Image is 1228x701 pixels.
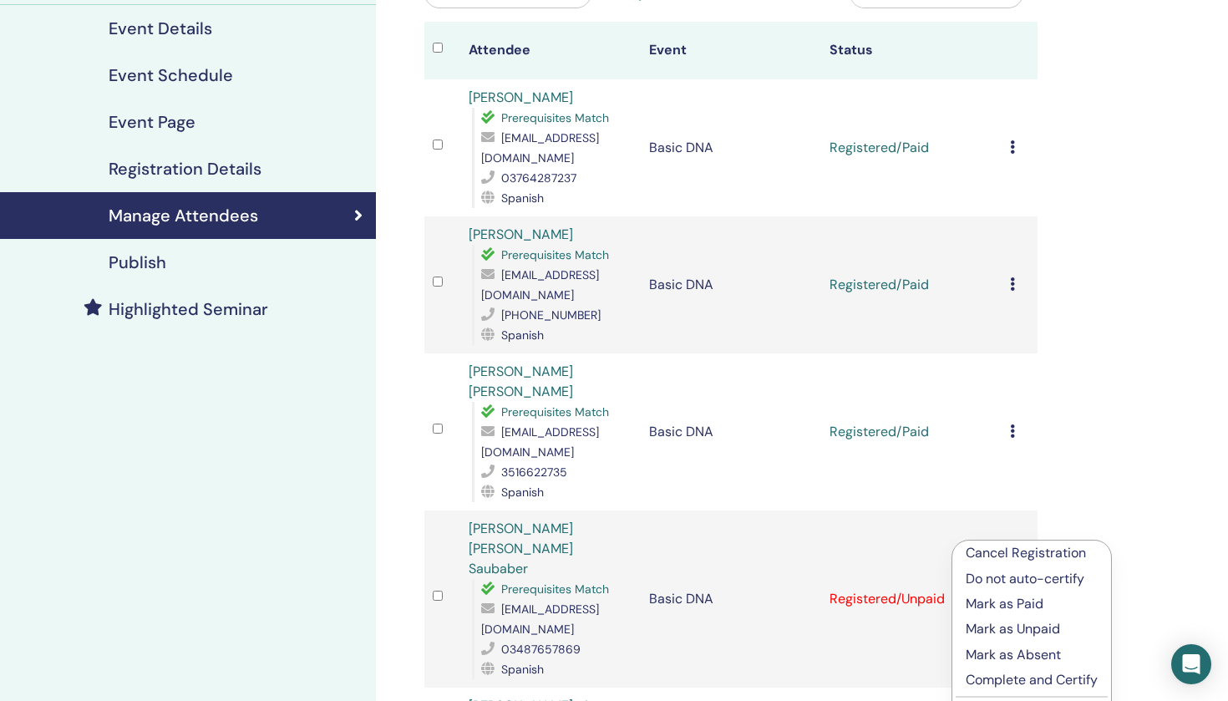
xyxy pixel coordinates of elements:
span: Prerequisites Match [501,110,609,125]
span: [EMAIL_ADDRESS][DOMAIN_NAME] [481,424,599,460]
h4: Event Details [109,18,212,38]
span: 03764287237 [501,170,576,185]
th: Status [821,22,1002,79]
span: Prerequisites Match [501,404,609,419]
span: [EMAIL_ADDRESS][DOMAIN_NAME] [481,130,599,165]
h4: Highlighted Seminar [109,299,268,319]
td: Basic DNA [641,511,821,688]
h4: Event Page [109,112,195,132]
span: Spanish [501,328,544,343]
span: Spanish [501,190,544,206]
th: Event [641,22,821,79]
span: 3516622735 [501,465,567,480]
td: Basic DNA [641,216,821,353]
td: Basic DNA [641,353,821,511]
a: [PERSON_NAME] [PERSON_NAME] [469,363,573,400]
a: [PERSON_NAME] [469,226,573,243]
p: Mark as Unpaid [966,619,1098,639]
h4: Event Schedule [109,65,233,85]
span: Prerequisites Match [501,247,609,262]
span: Spanish [501,485,544,500]
h4: Registration Details [109,159,261,179]
h4: Publish [109,252,166,272]
p: Mark as Paid [966,594,1098,614]
div: Open Intercom Messenger [1171,644,1211,684]
span: 03487657869 [501,642,581,657]
p: Cancel Registration [966,543,1098,563]
a: [PERSON_NAME] [469,89,573,106]
span: Spanish [501,662,544,677]
a: [PERSON_NAME] [PERSON_NAME] Saubaber [469,520,573,577]
h4: Manage Attendees [109,206,258,226]
th: Attendee [460,22,641,79]
span: Prerequisites Match [501,582,609,597]
span: [PHONE_NUMBER] [501,307,601,323]
p: Complete and Certify [966,670,1098,690]
span: [EMAIL_ADDRESS][DOMAIN_NAME] [481,267,599,302]
td: Basic DNA [641,79,821,216]
p: Do not auto-certify [966,569,1098,589]
span: [EMAIL_ADDRESS][DOMAIN_NAME] [481,602,599,637]
p: Mark as Absent [966,645,1098,665]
